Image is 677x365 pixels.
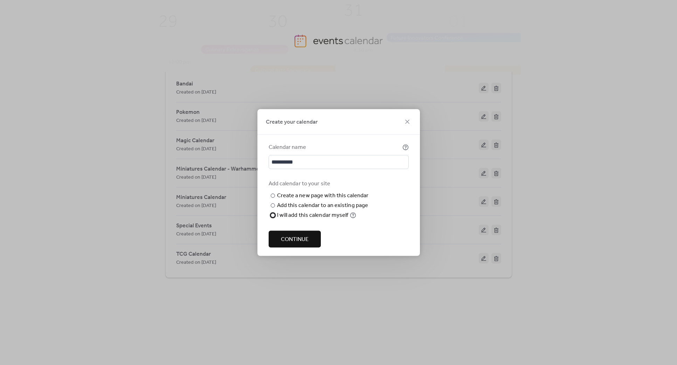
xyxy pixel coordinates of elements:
[277,211,348,220] div: I will add this calendar myself
[269,180,407,188] div: Add calendar to your site
[269,143,401,152] div: Calendar name
[266,118,318,126] span: Create your calendar
[281,235,309,244] span: Continue
[277,192,369,200] div: Create a new page with this calendar
[277,201,368,210] div: Add this calendar to an existing page
[269,231,321,248] button: Continue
